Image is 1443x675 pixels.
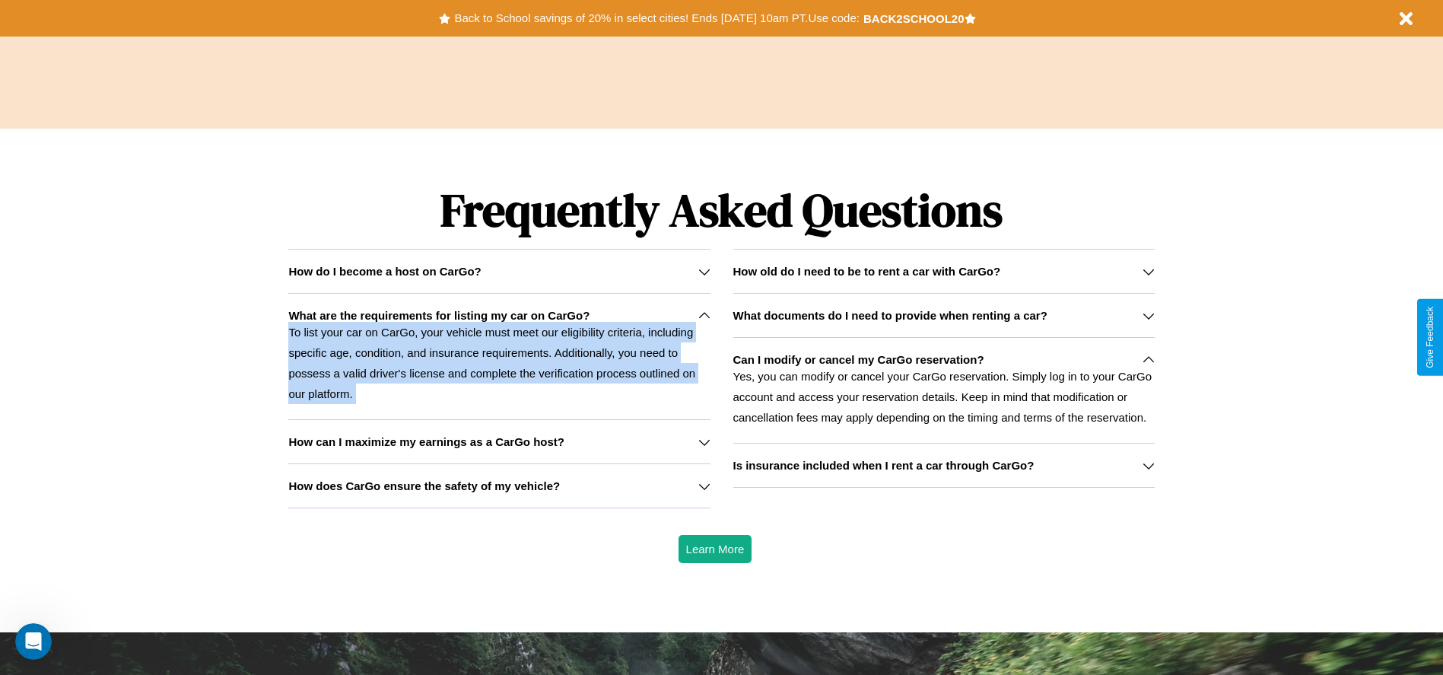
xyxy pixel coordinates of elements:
h3: How does CarGo ensure the safety of my vehicle? [288,479,560,492]
p: Yes, you can modify or cancel your CarGo reservation. Simply log in to your CarGo account and acc... [733,366,1155,428]
div: Give Feedback [1425,307,1435,368]
button: Learn More [679,535,752,563]
button: Back to School savings of 20% in select cities! Ends [DATE] 10am PT.Use code: [450,8,863,29]
h3: How do I become a host on CarGo? [288,265,481,278]
h1: Frequently Asked Questions [288,171,1154,249]
h3: What documents do I need to provide when renting a car? [733,309,1047,322]
b: BACK2SCHOOL20 [863,12,965,25]
h3: Can I modify or cancel my CarGo reservation? [733,353,984,366]
h3: How old do I need to be to rent a car with CarGo? [733,265,1001,278]
h3: Is insurance included when I rent a car through CarGo? [733,459,1035,472]
p: To list your car on CarGo, your vehicle must meet our eligibility criteria, including specific ag... [288,322,710,404]
h3: How can I maximize my earnings as a CarGo host? [288,435,564,448]
iframe: Intercom live chat [15,623,52,660]
h3: What are the requirements for listing my car on CarGo? [288,309,590,322]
